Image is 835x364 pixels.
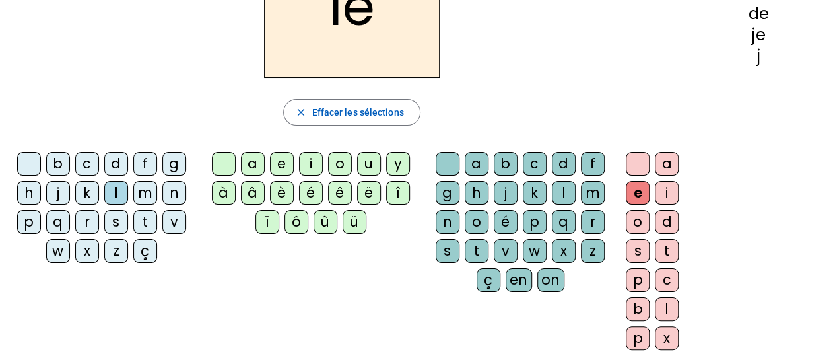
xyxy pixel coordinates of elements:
[212,181,236,205] div: à
[270,152,294,176] div: e
[162,181,186,205] div: n
[17,210,41,234] div: p
[75,152,99,176] div: c
[523,181,547,205] div: k
[523,239,547,263] div: w
[343,210,366,234] div: ü
[46,239,70,263] div: w
[328,152,352,176] div: o
[626,210,650,234] div: o
[465,152,488,176] div: a
[465,181,488,205] div: h
[704,48,814,64] div: j
[133,210,157,234] div: t
[299,181,323,205] div: é
[581,239,605,263] div: z
[312,104,403,120] span: Effacer les sélections
[704,27,814,43] div: je
[133,181,157,205] div: m
[655,239,679,263] div: t
[436,181,459,205] div: g
[506,268,532,292] div: en
[704,6,814,22] div: de
[133,239,157,263] div: ç
[328,181,352,205] div: ê
[75,210,99,234] div: r
[386,181,410,205] div: î
[552,210,576,234] div: q
[655,326,679,350] div: x
[299,152,323,176] div: i
[270,181,294,205] div: è
[357,152,381,176] div: u
[552,152,576,176] div: d
[655,152,679,176] div: a
[133,152,157,176] div: f
[241,181,265,205] div: â
[581,152,605,176] div: f
[655,210,679,234] div: d
[581,210,605,234] div: r
[626,326,650,350] div: p
[655,181,679,205] div: i
[314,210,337,234] div: û
[523,210,547,234] div: p
[436,239,459,263] div: s
[46,181,70,205] div: j
[436,210,459,234] div: n
[626,268,650,292] div: p
[104,210,128,234] div: s
[17,181,41,205] div: h
[283,99,420,126] button: Effacer les sélections
[626,239,650,263] div: s
[477,268,500,292] div: ç
[386,152,410,176] div: y
[294,106,306,118] mat-icon: close
[104,239,128,263] div: z
[552,181,576,205] div: l
[104,152,128,176] div: d
[494,152,518,176] div: b
[537,268,564,292] div: on
[552,239,576,263] div: x
[357,181,381,205] div: ë
[255,210,279,234] div: ï
[626,181,650,205] div: e
[46,210,70,234] div: q
[162,152,186,176] div: g
[75,181,99,205] div: k
[75,239,99,263] div: x
[494,210,518,234] div: é
[241,152,265,176] div: a
[465,210,488,234] div: o
[465,239,488,263] div: t
[162,210,186,234] div: v
[523,152,547,176] div: c
[284,210,308,234] div: ô
[626,297,650,321] div: b
[104,181,128,205] div: l
[655,297,679,321] div: l
[655,268,679,292] div: c
[46,152,70,176] div: b
[581,181,605,205] div: m
[494,181,518,205] div: j
[494,239,518,263] div: v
